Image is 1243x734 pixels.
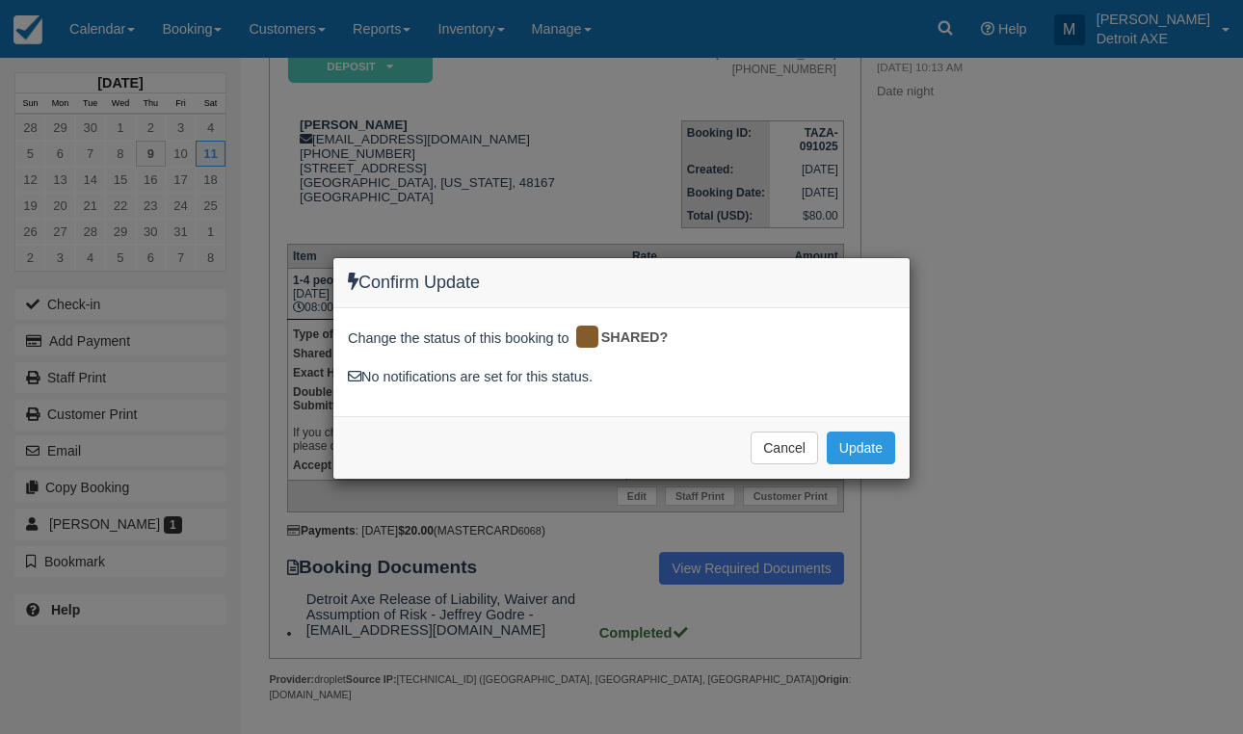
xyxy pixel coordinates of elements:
[348,328,569,354] span: Change the status of this booking to
[827,432,895,464] button: Update
[348,273,895,293] h4: Confirm Update
[573,323,682,354] div: SHARED?
[751,432,818,464] button: Cancel
[348,367,895,387] div: No notifications are set for this status.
